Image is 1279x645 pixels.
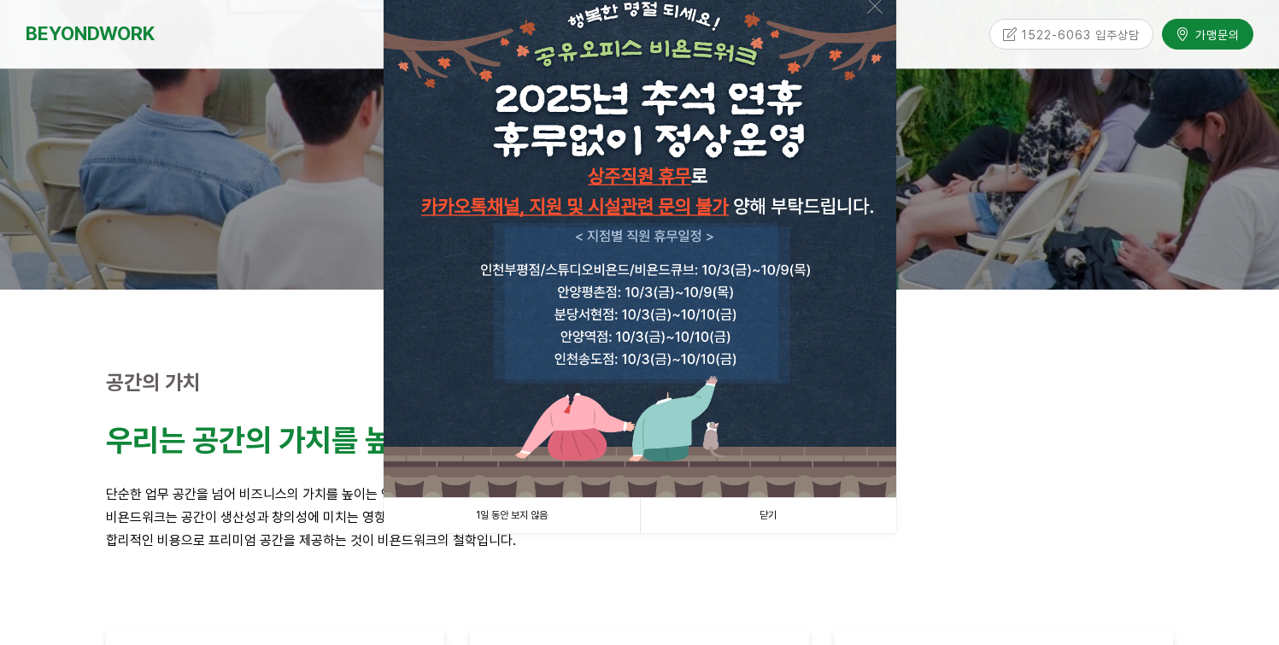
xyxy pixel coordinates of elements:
[1190,24,1240,41] span: 가맹문의
[384,498,640,533] a: 1일 동안 보지 않음
[106,370,201,395] strong: 공간의 가치
[106,422,478,459] strong: 우리는 공간의 가치를 높입니다.
[106,483,1174,506] p: 단순한 업무 공간을 넘어 비즈니스의 가치를 높이는 영감의 공간을 만듭니다.
[640,498,896,533] a: 닫기
[26,18,155,50] a: BEYONDWORK
[106,506,1174,529] p: 비욘드워크는 공간이 생산성과 창의성에 미치는 영향을 잘 알고 있습니다.
[106,529,1174,552] p: 합리적인 비용으로 프리미엄 공간을 제공하는 것이 비욘드워크의 철학입니다.
[1162,17,1253,47] a: 가맹문의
